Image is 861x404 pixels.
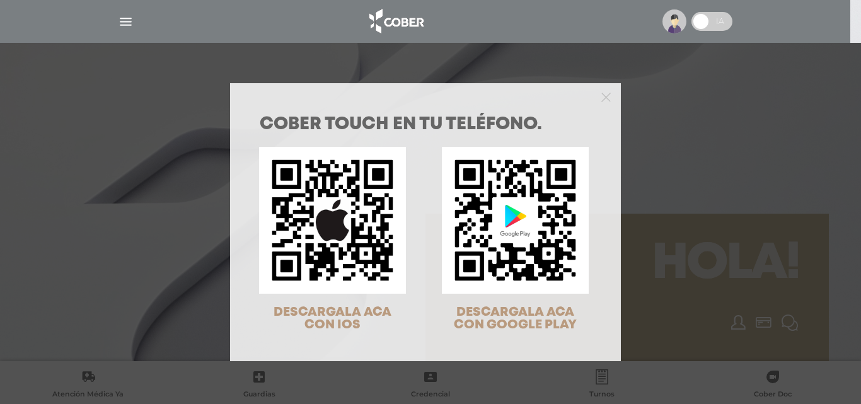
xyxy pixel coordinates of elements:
span: DESCARGALA ACA CON GOOGLE PLAY [454,306,577,331]
h1: COBER TOUCH en tu teléfono. [260,116,591,134]
button: Close [601,91,611,102]
img: qr-code [442,147,589,294]
img: qr-code [259,147,406,294]
span: DESCARGALA ACA CON IOS [274,306,391,331]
